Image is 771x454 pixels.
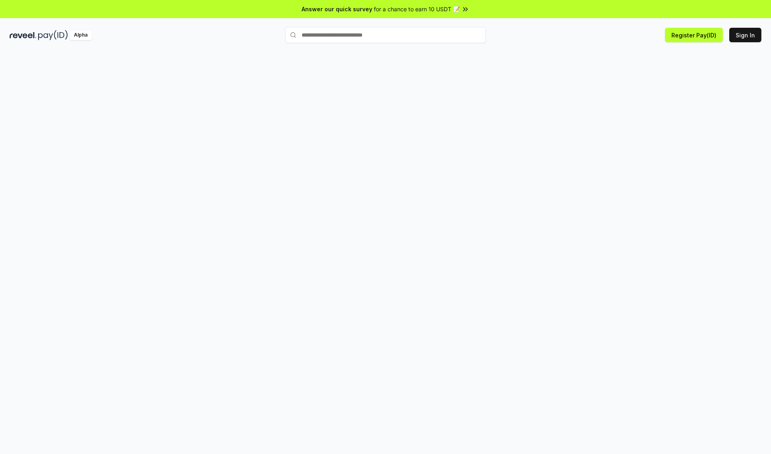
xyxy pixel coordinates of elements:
img: pay_id [38,30,68,40]
button: Sign In [729,28,761,42]
span: Answer our quick survey [302,5,372,13]
img: reveel_dark [10,30,37,40]
div: Alpha [69,30,92,40]
button: Register Pay(ID) [665,28,723,42]
span: for a chance to earn 10 USDT 📝 [374,5,460,13]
